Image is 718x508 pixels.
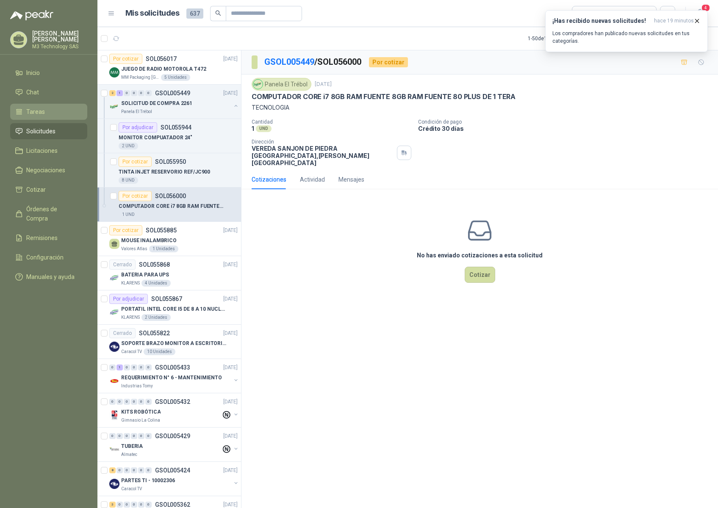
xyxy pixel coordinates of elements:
[109,225,142,235] div: Por cotizar
[155,502,190,508] p: GSOL005362
[223,364,238,372] p: [DATE]
[252,119,411,125] p: Cantidad
[252,125,254,132] p: 1
[10,182,87,198] a: Cotizar
[32,44,87,49] p: M3 Technology SAS
[97,188,241,222] a: Por cotizarSOL056000COMPUTADOR CORE i7 8GB RAM FUENTE 8GB RAM FUENTE 80 PLUS DE 1 TERA1 UND
[109,362,239,389] a: 0 1 0 0 0 0 GSOL005433[DATE] Company LogoREQUERIMIENTO N° 6 - MANTENIMIENTOIndustrias Tomy
[109,90,116,96] div: 2
[155,364,190,370] p: GSOL005433
[223,295,238,303] p: [DATE]
[131,399,137,405] div: 0
[138,467,144,473] div: 0
[121,340,227,348] p: SOPORTE BRAZO MONITOR A ESCRITORIO NBF80
[141,280,171,287] div: 4 Unidades
[10,84,87,100] a: Chat
[155,159,186,165] p: SOL055950
[109,397,239,424] a: 0 0 0 0 0 0 GSOL005432[DATE] Company LogoKITS ROBÓTICAGimnasio La Colina
[124,467,130,473] div: 0
[109,431,239,458] a: 0 0 0 0 0 0 GSOL005429[DATE] Company LogoTUBERIAAlmatec
[315,80,332,88] p: [DATE]
[131,433,137,439] div: 0
[116,467,123,473] div: 0
[131,467,137,473] div: 0
[264,57,314,67] a: GSOL005449
[109,433,116,439] div: 0
[119,157,152,167] div: Por cotizar
[121,383,153,389] p: Industrias Tomy
[109,328,136,338] div: Cerrado
[97,119,241,153] a: Por adjudicarSOL055944MONITOR COMPUATADOR 24"2 UND
[97,153,241,188] a: Por cotizarSOL055950TINTA INJET RESERVORIO REF/JC9008 UND
[121,246,147,252] p: Valores Atlas
[121,477,175,485] p: PARTES TI - 10002306
[223,398,238,406] p: [DATE]
[121,442,143,450] p: TUBERIA
[10,123,87,139] a: Solicitudes
[124,90,130,96] div: 0
[109,67,119,77] img: Company Logo
[223,55,238,63] p: [DATE]
[109,465,239,492] a: 8 0 0 0 0 0 GSOL005424[DATE] Company LogoPARTES TI - 10002306Caracol TV
[10,10,53,20] img: Logo peakr
[121,65,206,73] p: JUEGO DE RADIO MOTOROLA T472
[223,432,238,440] p: [DATE]
[124,399,130,405] div: 0
[26,166,65,175] span: Negociaciones
[701,4,710,12] span: 4
[252,145,394,166] p: VEREDA SANJON DE PIEDRA [GEOGRAPHIC_DATA] , [PERSON_NAME][GEOGRAPHIC_DATA]
[144,348,175,355] div: 10 Unidades
[552,30,701,45] p: Los compradores han publicado nuevas solicitudes en tus categorías.
[109,273,119,283] img: Company Logo
[215,10,221,16] span: search
[145,433,152,439] div: 0
[121,271,169,279] p: BATERIA PARA UPS
[418,119,715,125] p: Condición de pago
[121,314,140,321] p: KLARENS
[109,399,116,405] div: 0
[32,30,87,42] p: [PERSON_NAME] [PERSON_NAME]
[116,502,123,508] div: 0
[124,502,130,508] div: 0
[223,89,238,97] p: [DATE]
[155,193,186,199] p: SOL056000
[109,364,116,370] div: 0
[109,102,119,112] img: Company Logo
[155,90,190,96] p: GSOL005449
[26,233,58,243] span: Remisiones
[131,364,137,370] div: 0
[138,433,144,439] div: 0
[146,56,177,62] p: SOL056017
[10,201,87,226] a: Órdenes de Compra
[121,486,142,492] p: Caracol TV
[138,90,144,96] div: 0
[146,227,177,233] p: SOL055885
[116,364,123,370] div: 1
[109,467,116,473] div: 8
[300,175,325,184] div: Actividad
[124,433,130,439] div: 0
[131,90,137,96] div: 0
[109,502,116,508] div: 3
[418,125,715,132] p: Crédito 30 días
[97,290,241,325] a: Por adjudicarSOL055867[DATE] Company LogoPORTATIL INTEL CORE I5 DE 8 A 10 NUCLEOSKLARENS2 Unidades
[252,78,311,91] div: Panela El Trébol
[252,103,708,112] p: TECNOLOGIA
[155,433,190,439] p: GSOL005429
[10,162,87,178] a: Negociaciones
[145,467,152,473] div: 0
[417,251,543,260] h3: No has enviado cotizaciones a esta solicitud
[10,269,87,285] a: Manuales y ayuda
[693,6,708,21] button: 4
[141,314,171,321] div: 2 Unidades
[26,253,64,262] span: Configuración
[119,191,152,201] div: Por cotizar
[116,90,123,96] div: 1
[252,139,394,145] p: Dirección
[186,8,203,19] span: 637
[26,272,75,282] span: Manuales y ayuda
[97,50,241,85] a: Por cotizarSOL056017[DATE] Company LogoJUEGO DE RADIO MOTOROLA T472MM Packaging [GEOGRAPHIC_DATA]...
[109,260,136,270] div: Cerrado
[545,10,708,52] button: ¡Has recibido nuevas solicitudes!hace 19 minutos Los compradores han publicado nuevas solicitudes...
[161,124,191,130] p: SOL055944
